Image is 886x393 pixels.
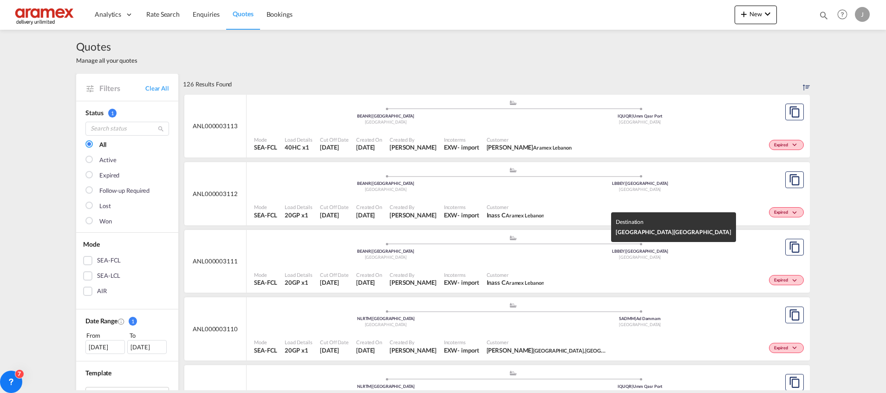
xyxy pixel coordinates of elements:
a: Clear All [145,84,169,92]
span: Janice Camporaso [390,278,436,287]
div: To [129,331,169,340]
span: [GEOGRAPHIC_DATA] [619,119,661,124]
md-icon: icon-chevron-down [762,8,773,20]
span: Created On [356,203,382,210]
md-icon: assets/icons/custom/copyQuote.svg [789,377,800,388]
span: | [625,249,626,254]
span: Expired [774,277,790,284]
div: - import [457,211,479,219]
md-icon: icon-magnify [157,125,164,132]
div: Follow-up Required [99,186,150,196]
span: 9 Sep 2025 [320,143,349,151]
span: IQUQR Umm Qasr Port [618,113,662,118]
span: Customer [487,339,607,346]
span: 9 Sep 2025 [320,278,349,287]
div: J [855,7,870,22]
span: Quotes [76,39,137,54]
div: - import [457,278,479,287]
span: ANL000003113 [193,122,238,130]
div: 126 Results Found [183,74,232,94]
div: EXW [444,346,458,354]
span: Expired [774,345,790,352]
div: Won [99,217,112,226]
span: NLRTM [GEOGRAPHIC_DATA] [357,384,415,389]
div: EXW import [444,346,479,354]
div: EXW import [444,211,479,219]
span: [GEOGRAPHIC_DATA] [619,322,661,327]
span: Aramex Lebanon [506,212,544,218]
div: [DATE] [85,340,125,354]
div: Destination [616,217,731,227]
md-icon: assets/icons/custom/copyQuote.svg [789,242,800,253]
span: Incoterms [444,136,479,143]
span: Mode [83,240,100,248]
span: 20GP x 1 [285,278,313,287]
span: Expired [774,210,790,216]
div: All [99,140,106,150]
div: Lost [99,202,111,211]
span: [GEOGRAPHIC_DATA] [365,187,407,192]
div: EXW import [444,278,479,287]
md-icon: assets/icons/custom/copyQuote.svg [789,309,800,321]
span: Mode [254,136,277,143]
span: 9 Sep 2025 [320,346,349,354]
div: Active [99,156,116,165]
span: Incoterms [444,271,479,278]
div: - import [457,143,479,151]
span: 9 Sep 2025 [320,211,349,219]
div: icon-magnify [819,10,829,24]
div: Status 1 [85,108,169,118]
div: Change Status Here [769,275,804,285]
md-icon: assets/icons/custom/ship-fill.svg [508,371,519,375]
span: [GEOGRAPHIC_DATA] [619,255,661,260]
span: 9 Sep 2025 [356,278,382,287]
span: Mode [254,271,277,278]
span: [GEOGRAPHIC_DATA] [365,119,407,124]
div: ANL000003112 assets/icons/custom/ship-fill.svgassets/icons/custom/roll-o-plane.svgOriginAntwerp B... [184,162,810,225]
span: BEANR [GEOGRAPHIC_DATA] [357,181,414,186]
div: ANL000003110 assets/icons/custom/ship-fill.svgassets/icons/custom/roll-o-plane.svgOriginRotterdam... [184,297,810,360]
md-icon: Created On [117,318,125,325]
span: Analytics [95,10,121,19]
span: Created On [356,271,382,278]
span: Created On [356,339,382,346]
span: 40HC x 1 [285,143,313,151]
span: SEA-FCL [254,346,277,354]
span: BEANR [GEOGRAPHIC_DATA] [357,113,414,118]
span: Inass C Aramex Lebanon [487,278,544,287]
md-icon: assets/icons/custom/ship-fill.svg [508,303,519,308]
button: Copy Quote [785,374,804,391]
span: Created By [390,203,436,210]
span: Mode [254,339,277,346]
span: NLRTM [GEOGRAPHIC_DATA] [357,316,415,321]
md-checkbox: AIR [83,287,171,296]
span: LBBEY [GEOGRAPHIC_DATA] [612,249,668,254]
span: | [371,181,372,186]
button: Copy Quote [785,104,804,120]
span: [GEOGRAPHIC_DATA] [365,322,407,327]
md-icon: assets/icons/custom/ship-fill.svg [508,100,519,105]
md-icon: assets/icons/custom/ship-fill.svg [508,168,519,172]
span: BEANR [GEOGRAPHIC_DATA] [357,249,414,254]
span: [GEOGRAPHIC_DATA] [619,187,661,192]
span: SADMM Ad Dammam [619,316,661,321]
span: 9 Sep 2025 [356,143,382,151]
span: Cut Off Date [320,271,349,278]
div: Sort by: Created On [803,74,810,94]
span: Load Details [285,271,313,278]
span: Customer [487,136,572,143]
span: Load Details [285,339,313,346]
div: SEA-FCL [97,256,121,265]
span: Created By [390,271,436,278]
span: | [632,113,633,118]
md-icon: icon-chevron-down [790,346,801,351]
span: 9 Sep 2025 [356,211,382,219]
span: SEA-FCL [254,143,277,151]
span: SEA-FCL [254,278,277,287]
span: From To [DATE][DATE] [85,331,169,354]
md-checkbox: SEA-LCL [83,271,171,281]
span: Inass C Aramex Lebanon [487,211,544,219]
span: Cut Off Date [320,136,349,143]
span: Bookings [267,10,293,18]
